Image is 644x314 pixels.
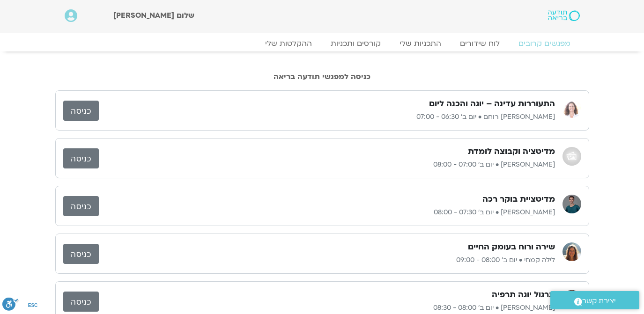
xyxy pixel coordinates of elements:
a: כניסה [63,244,99,264]
p: [PERSON_NAME] • יום ב׳ 07:00 - 08:00 [99,159,555,170]
img: אורי דאובר [563,195,581,213]
a: ההקלטות שלי [256,39,321,48]
p: [PERSON_NAME] • יום ב׳ 07:30 - 08:00 [99,207,555,218]
h3: תרגול יוגה תרפיה [492,289,555,300]
h2: כניסה למפגשי תודעה בריאה [55,73,589,81]
a: כניסה [63,292,99,312]
a: כניסה [63,196,99,216]
h3: מדיטציה וקבוצה לומדת [468,146,555,157]
p: לילה קמחי • יום ב׳ 08:00 - 09:00 [99,255,555,266]
img: אודי שפריר [563,147,581,166]
span: שלום [PERSON_NAME] [113,10,194,21]
img: לילה קמחי [563,242,581,261]
a: לוח שידורים [451,39,509,48]
a: קורסים ותכניות [321,39,390,48]
img: אורנה סמלסון רוחם [563,99,581,118]
a: התכניות שלי [390,39,451,48]
p: [PERSON_NAME] • יום ב׳ 08:00 - 08:30 [99,302,555,314]
h3: שירה ורוח בעומק החיים [468,241,555,253]
a: כניסה [63,101,99,121]
h3: מדיטציית בוקר רכה [482,194,555,205]
p: [PERSON_NAME] רוחם • יום ב׳ 06:30 - 07:00 [99,111,555,123]
a: יצירת קשר [550,291,639,309]
h3: התעוררות עדינה – יוגה והכנה ליום [429,98,555,110]
a: כניסה [63,148,99,168]
span: יצירת קשר [582,295,616,307]
a: מפגשים קרובים [509,39,580,48]
nav: Menu [65,39,580,48]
